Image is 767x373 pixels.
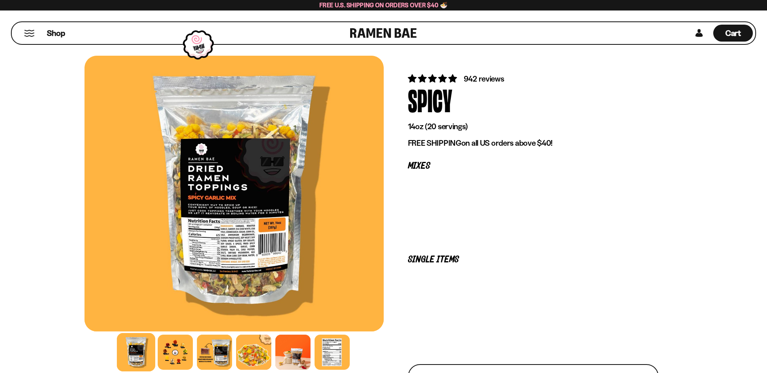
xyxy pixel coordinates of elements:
button: Mobile Menu Trigger [24,30,35,37]
strong: FREE SHIPPING [408,138,461,148]
p: on all US orders above $40! [408,138,659,148]
p: 14oz (20 servings) [408,122,659,132]
span: Cart [725,28,741,38]
span: Free U.S. Shipping on Orders over $40 🍜 [319,1,448,9]
div: Spicy [408,84,452,115]
p: Mixes [408,162,659,170]
span: Shop [47,28,65,39]
span: 942 reviews [464,74,504,84]
p: Single Items [408,256,659,264]
a: Shop [47,25,65,42]
a: Cart [713,22,753,44]
span: 4.75 stars [408,73,459,84]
